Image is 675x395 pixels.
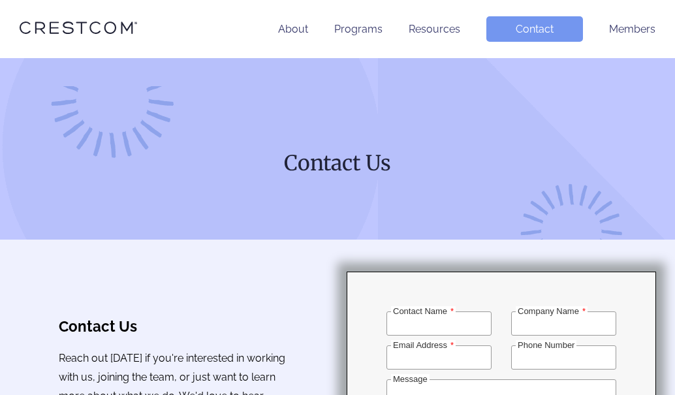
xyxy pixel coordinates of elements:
label: Company Name [516,306,588,316]
label: Phone Number [516,340,576,350]
a: About [278,23,308,35]
label: Email Address [391,340,456,350]
a: Resources [409,23,460,35]
label: Message [391,374,430,384]
a: Programs [334,23,383,35]
a: Members [609,23,655,35]
h3: Contact Us [59,318,289,335]
label: Contact Name [391,306,456,316]
h1: Contact Us [88,150,588,177]
a: Contact [486,16,583,42]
